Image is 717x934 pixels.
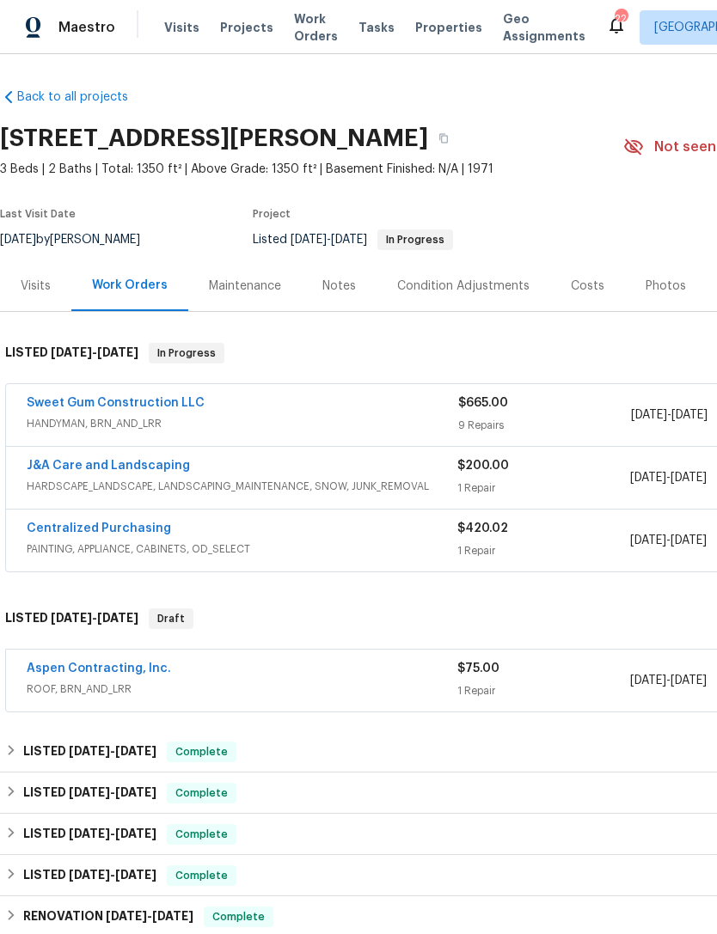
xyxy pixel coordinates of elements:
[253,234,453,246] span: Listed
[294,10,338,45] span: Work Orders
[358,21,395,34] span: Tasks
[27,460,190,472] a: J&A Care and Landscaping
[69,869,110,881] span: [DATE]
[630,469,707,486] span: -
[169,867,235,884] span: Complete
[69,745,110,757] span: [DATE]
[115,745,156,757] span: [DATE]
[169,826,235,843] span: Complete
[291,234,327,246] span: [DATE]
[51,612,92,624] span: [DATE]
[69,786,110,798] span: [DATE]
[205,908,272,925] span: Complete
[428,123,459,154] button: Copy Address
[115,869,156,881] span: [DATE]
[457,522,508,534] span: $420.02
[457,479,629,497] div: 1 Repair
[97,346,138,358] span: [DATE]
[397,278,530,295] div: Condition Adjustments
[5,343,138,363] h6: LISTED
[97,612,138,624] span: [DATE]
[27,681,457,698] span: ROOF, BRN_AND_LRR
[164,19,199,36] span: Visits
[27,478,457,495] span: HARDSCAPE_LANDSCAPE, LANDSCAPING_MAINTENANCE, SNOW, JUNK_REMOVAL
[169,743,235,760] span: Complete
[21,278,51,295] div: Visits
[23,742,156,762] h6: LISTED
[69,869,156,881] span: -
[92,277,168,294] div: Work Orders
[630,532,707,549] span: -
[457,662,499,675] span: $75.00
[631,406,708,424] span: -
[58,19,115,36] span: Maestro
[150,345,223,362] span: In Progress
[571,278,604,295] div: Costs
[457,542,629,559] div: 1 Repair
[671,409,708,421] span: [DATE]
[630,534,666,546] span: [DATE]
[671,675,707,687] span: [DATE]
[671,534,707,546] span: [DATE]
[331,234,367,246] span: [DATE]
[23,783,156,803] h6: LISTED
[115,786,156,798] span: [DATE]
[671,472,707,484] span: [DATE]
[69,827,110,839] span: [DATE]
[150,610,192,627] span: Draft
[27,540,457,558] span: PAINTING, APPLIANCE, CABINETS, OD_SELECT
[630,672,707,689] span: -
[322,278,356,295] div: Notes
[615,10,627,27] div: 22
[51,346,138,358] span: -
[51,612,138,624] span: -
[253,209,291,219] span: Project
[169,784,235,802] span: Complete
[457,460,509,472] span: $200.00
[630,472,666,484] span: [DATE]
[27,397,205,409] a: Sweet Gum Construction LLC
[27,662,171,675] a: Aspen Contracting, Inc.
[152,910,193,922] span: [DATE]
[209,278,281,295] div: Maintenance
[23,865,156,886] h6: LISTED
[5,608,138,629] h6: LISTED
[458,417,631,434] div: 9 Repairs
[106,910,147,922] span: [DATE]
[458,397,508,409] span: $665.00
[115,827,156,839] span: [DATE]
[646,278,686,295] div: Photos
[630,675,666,687] span: [DATE]
[415,19,482,36] span: Properties
[23,907,193,927] h6: RENOVATION
[69,745,156,757] span: -
[631,409,667,421] span: [DATE]
[69,827,156,839] span: -
[27,415,458,432] span: HANDYMAN, BRN_AND_LRR
[27,522,171,534] a: Centralized Purchasing
[457,682,629,699] div: 1 Repair
[69,786,156,798] span: -
[51,346,92,358] span: [DATE]
[291,234,367,246] span: -
[23,824,156,845] h6: LISTED
[106,910,193,922] span: -
[220,19,273,36] span: Projects
[503,10,585,45] span: Geo Assignments
[379,235,451,245] span: In Progress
